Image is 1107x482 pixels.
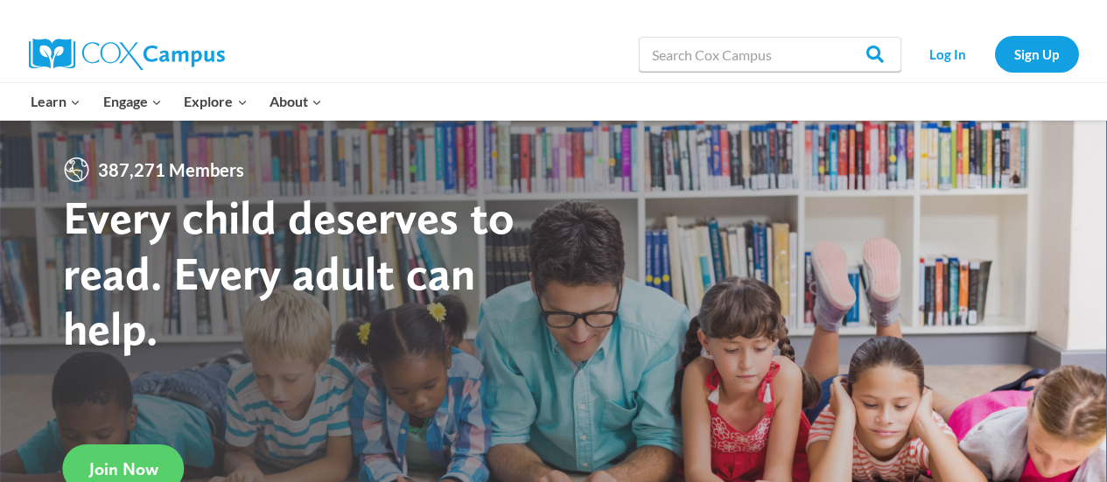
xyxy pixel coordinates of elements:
[63,189,515,356] strong: Every child deserves to read. Every adult can help.
[995,36,1079,72] a: Sign Up
[270,90,322,113] span: About
[639,37,901,72] input: Search Cox Campus
[910,36,1079,72] nav: Secondary Navigation
[29,38,225,70] img: Cox Campus
[910,36,986,72] a: Log In
[20,83,333,120] nav: Primary Navigation
[103,90,162,113] span: Engage
[89,458,158,479] span: Join Now
[91,156,251,184] span: 387,271 Members
[31,90,81,113] span: Learn
[184,90,247,113] span: Explore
